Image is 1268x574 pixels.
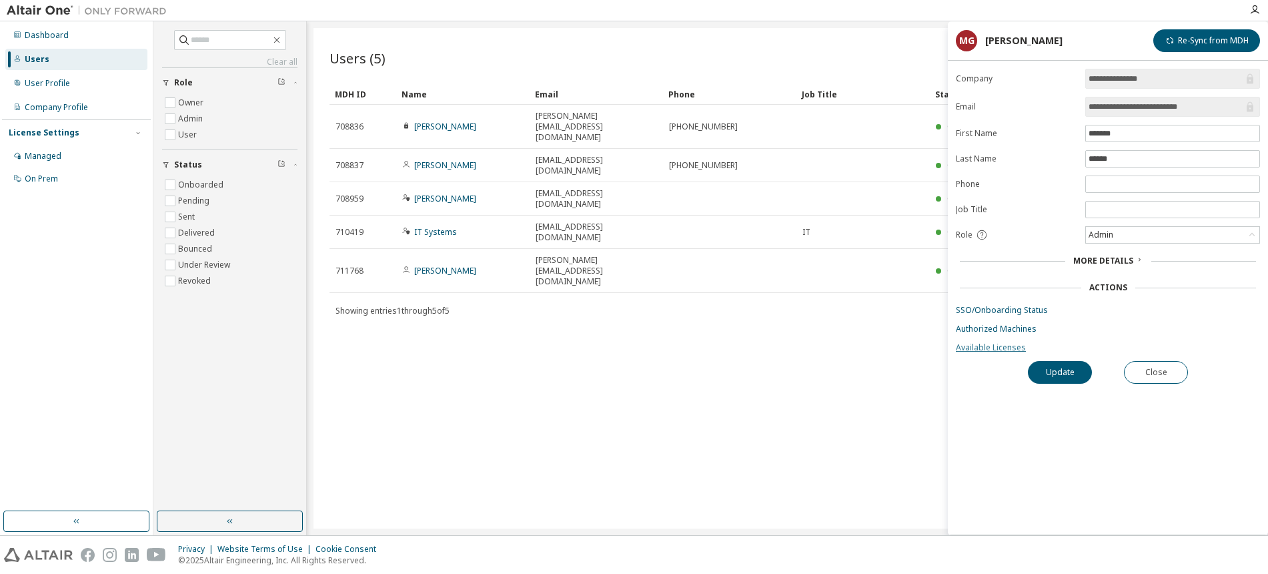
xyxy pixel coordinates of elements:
[335,83,391,105] div: MDH ID
[1028,361,1092,384] button: Update
[147,548,166,562] img: youtube.svg
[935,83,1176,105] div: Status
[414,193,476,204] a: [PERSON_NAME]
[536,255,657,287] span: [PERSON_NAME][EMAIL_ADDRESS][DOMAIN_NAME]
[1087,228,1115,242] div: Admin
[414,265,476,276] a: [PERSON_NAME]
[947,226,993,238] span: Onboarded
[956,305,1260,316] a: SSO/Onboarding Status
[1089,282,1127,293] div: Actions
[162,57,297,67] a: Clear all
[7,4,173,17] img: Altair One
[956,128,1077,139] label: First Name
[4,548,73,562] img: altair_logo.svg
[414,226,457,238] a: IT Systems
[174,160,202,170] span: Status
[277,160,285,170] span: Clear filter
[162,150,297,180] button: Status
[125,548,139,562] img: linkedin.svg
[81,548,95,562] img: facebook.svg
[178,544,217,555] div: Privacy
[956,230,973,240] span: Role
[402,83,524,105] div: Name
[178,273,213,289] label: Revoked
[25,78,70,89] div: User Profile
[178,111,205,127] label: Admin
[178,257,233,273] label: Under Review
[956,101,1077,112] label: Email
[956,342,1260,353] a: Available Licenses
[956,204,1077,215] label: Job Title
[536,111,657,143] span: [PERSON_NAME][EMAIL_ADDRESS][DOMAIN_NAME]
[668,83,791,105] div: Phone
[178,177,226,193] label: Onboarded
[1086,227,1259,243] div: Admin
[336,160,364,171] span: 708837
[330,49,386,67] span: Users (5)
[669,160,738,171] span: [PHONE_NUMBER]
[336,227,364,238] span: 710419
[25,174,58,184] div: On Prem
[178,209,197,225] label: Sent
[178,225,217,241] label: Delivered
[178,241,215,257] label: Bounced
[178,193,212,209] label: Pending
[802,83,924,105] div: Job Title
[1073,255,1133,266] span: More Details
[1124,361,1188,384] button: Close
[802,227,810,238] span: IT
[25,102,88,113] div: Company Profile
[956,154,1077,164] label: Last Name
[178,127,199,143] label: User
[956,30,977,51] div: MG
[414,121,476,132] a: [PERSON_NAME]
[336,305,450,316] span: Showing entries 1 through 5 of 5
[536,222,657,243] span: [EMAIL_ADDRESS][DOMAIN_NAME]
[669,121,738,132] span: [PHONE_NUMBER]
[315,544,384,555] div: Cookie Consent
[178,555,384,566] p: © 2025 Altair Engineering, Inc. All Rights Reserved.
[277,77,285,88] span: Clear filter
[9,127,79,138] div: License Settings
[174,77,193,88] span: Role
[414,160,476,171] a: [PERSON_NAME]
[336,194,364,204] span: 708959
[985,35,1063,46] div: [PERSON_NAME]
[25,54,49,65] div: Users
[535,83,658,105] div: Email
[217,544,315,555] div: Website Terms of Use
[947,121,993,132] span: Onboarded
[103,548,117,562] img: instagram.svg
[956,179,1077,190] label: Phone
[162,68,297,97] button: Role
[536,155,657,176] span: [EMAIL_ADDRESS][DOMAIN_NAME]
[178,95,206,111] label: Owner
[1153,29,1260,52] button: Re-Sync from MDH
[25,30,69,41] div: Dashboard
[947,160,993,171] span: Onboarded
[336,121,364,132] span: 708836
[956,324,1260,334] a: Authorized Machines
[536,188,657,210] span: [EMAIL_ADDRESS][DOMAIN_NAME]
[25,151,61,162] div: Managed
[947,265,993,276] span: Onboarded
[956,73,1077,84] label: Company
[947,193,993,204] span: Onboarded
[336,266,364,276] span: 711768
